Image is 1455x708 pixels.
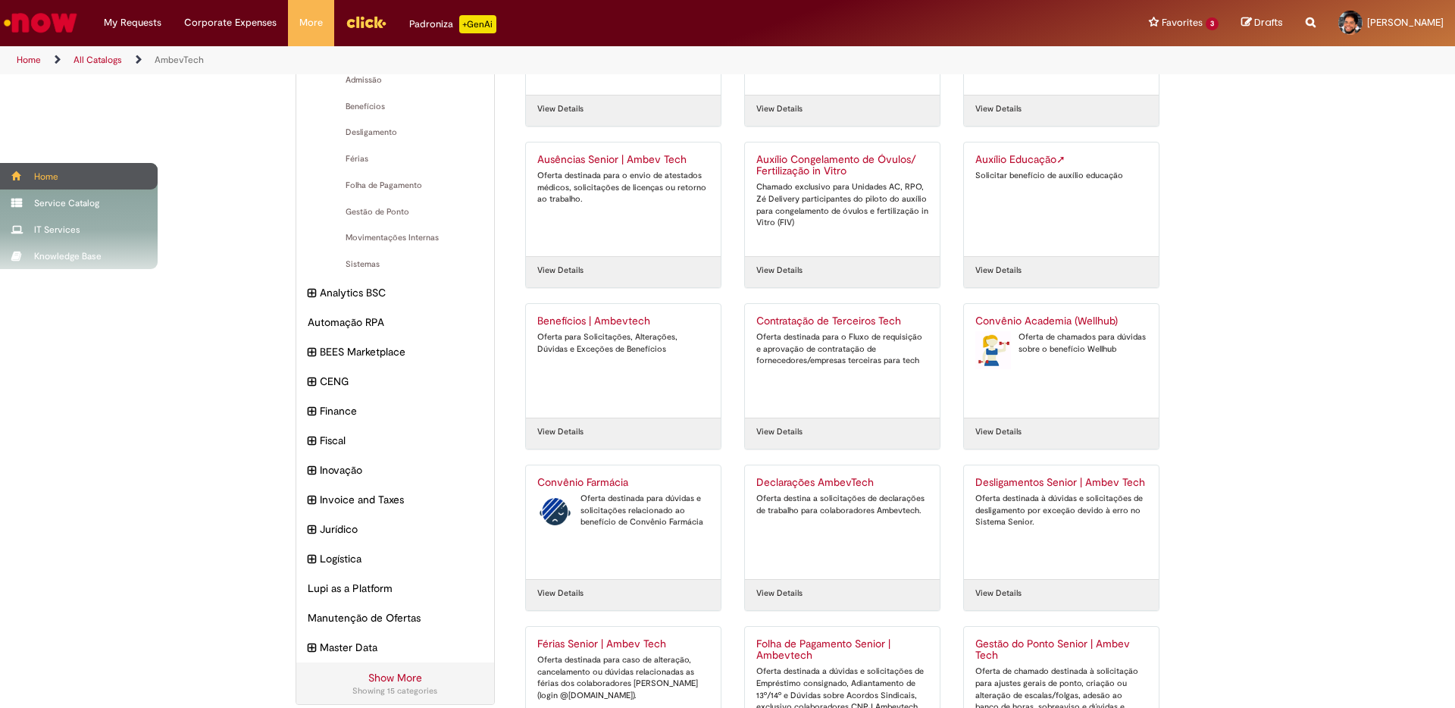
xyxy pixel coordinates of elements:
[320,640,483,655] span: Master Data
[296,632,494,663] div: expand category Master Data Master Data
[1056,152,1065,166] span: External Link
[296,484,494,515] div: expand category Invoice and Taxes Invoice and Taxes
[308,610,483,625] span: Manutenção de Ofertas
[964,465,1159,579] a: Desligamentos Senior | Ambev Tech Oferta destinada à dúvidas e solicitações de desligamento por e...
[756,426,803,438] a: View Details
[320,374,483,389] span: CENG
[1241,16,1283,30] a: Drafts
[975,265,1022,277] a: View Details
[296,277,494,308] div: expand category Analytics BSC Analytics BSC
[975,154,1147,166] h2: Auxílio Educação
[756,315,928,327] h2: Contratação de Terceiros Tech
[964,143,1159,256] a: Auxílio EducaçãoExternal Link Solicitar benefício de auxílio educação
[296,396,494,426] div: expand category Finance Finance
[308,232,483,244] span: Movimentações Internas
[537,331,709,355] div: Oferta para Solicitações, Alterações, Dúvidas e Exceções de Benefícios
[308,74,483,86] span: Admissão
[975,315,1147,327] h2: Convênio Academia (Wellhub)
[1254,15,1283,30] span: Drafts
[296,119,494,146] div: Desligamento
[526,304,721,418] a: Benefícios | Ambevtech Oferta para Solicitações, Alterações, Dúvidas e Exceções de Benefícios
[308,685,483,697] div: Showing 15 categories
[296,251,494,278] div: Sistemas
[308,258,483,271] span: Sistemas
[320,433,483,448] span: Fiscal
[296,146,494,173] div: Férias
[346,11,386,33] img: click_logo_yellow_360x200.png
[975,103,1022,115] a: View Details
[308,492,316,509] i: expand category Invoice and Taxes
[296,603,494,633] div: Manutenção de Ofertas
[756,181,928,229] div: Chamado exclusivo para Unidades AC, RPO, Zé Delivery participantes do piloto do auxílio para cong...
[308,462,316,479] i: expand category Inovação
[299,15,323,30] span: More
[756,587,803,600] a: View Details
[756,638,928,663] h2: Folha de Pagamento Senior | Ambevtech
[756,154,928,178] h2: Auxílio Congelamento de Óvulos/ Fertilização in Vitro
[409,15,496,33] div: Padroniza
[296,573,494,603] div: Lupi as a Platform
[1367,16,1444,29] span: [PERSON_NAME]
[320,522,483,537] span: Jurídico
[526,143,721,256] a: Ausências Senior | Ambev Tech Oferta destinada para o envio de atestados médicos, solicitações de...
[296,224,494,252] div: Movimentações Internas
[756,331,928,367] div: Oferta destinada para o Fluxo de requisição e aprovação de contratação de fornecedores/empresas t...
[537,587,584,600] a: View Details
[296,172,494,199] div: Folha de Pagamento
[756,265,803,277] a: View Details
[308,433,316,450] i: expand category Fiscal
[296,67,494,278] ul: People Experience subcategories
[320,344,483,359] span: BEES Marketplace
[308,374,316,390] i: expand category CENG
[296,514,494,544] div: expand category Jurídico Jurídico
[975,587,1022,600] a: View Details
[296,67,494,94] div: Admissão
[975,331,1011,369] img: Convênio Academia (Wellhub)
[320,551,483,566] span: Logística
[537,426,584,438] a: View Details
[104,15,161,30] span: My Requests
[308,206,483,218] span: Gestão de Ponto
[320,403,483,418] span: Finance
[745,304,940,418] a: Contratação de Terceiros Tech Oferta destinada para o Fluxo de requisição e aprovação de contrata...
[1206,17,1219,30] span: 3
[308,101,483,113] span: Benefícios
[320,462,483,478] span: Inovação
[296,199,494,226] div: Gestão de Ponto
[308,180,483,192] span: Folha de Pagamento
[756,493,928,516] div: Oferta destina a solicitações de declarações de trabalho para colaboradores Ambevtech.
[308,315,483,330] span: Automação RPA
[296,337,494,367] div: expand category BEES Marketplace BEES Marketplace
[975,493,1147,528] div: Oferta destinada à dúvidas e solicitações de desligamento por exceção devido à erro no Sistema Se...
[296,366,494,396] div: expand category CENG CENG
[308,127,483,139] span: Desligamento
[308,153,483,165] span: Férias
[11,46,959,74] ul: Page breadcrumbs
[964,304,1159,418] a: Convênio Academia (Wellhub) Convênio Academia (Wellhub) Oferta de chamados para dúvidas sobre o b...
[537,265,584,277] a: View Details
[155,54,204,66] a: AmbevTech
[537,654,709,702] div: Oferta destinada para caso de alteração, cancelamento ou dúvidas relacionadas as férias dos colab...
[308,551,316,568] i: expand category Logística
[308,403,316,420] i: expand category Finance
[745,465,940,579] a: Declarações AmbevTech Oferta destina a solicitações de declarações de trabalho para colaboradores...
[296,39,494,277] ul: AmbevTech subcategories
[537,638,709,650] h2: Férias Senior | Ambev Tech
[296,307,494,337] div: Automação RPA
[537,103,584,115] a: View Details
[537,477,709,489] h2: Convênio Farmácia
[308,285,316,302] i: expand category Analytics BSC
[308,581,483,596] span: Lupi as a Platform
[745,143,940,256] a: Auxílio Congelamento de Óvulos/ Fertilização in Vitro Chamado exclusivo para Unidades AC, RPO, Zé...
[975,331,1147,355] div: Oferta de chamados para dúvidas sobre o benefício Wellhub
[975,170,1147,182] div: Solicitar benefício de auxílio educação
[296,455,494,485] div: expand category Inovação Inovação
[459,15,496,33] p: +GenAi
[320,285,483,300] span: Analytics BSC
[2,8,80,38] img: ServiceNow
[308,640,316,656] i: expand category Master Data
[537,315,709,327] h2: Benefícios | Ambevtech
[308,522,316,538] i: expand category Jurídico
[184,15,277,30] span: Corporate Expenses
[975,426,1022,438] a: View Details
